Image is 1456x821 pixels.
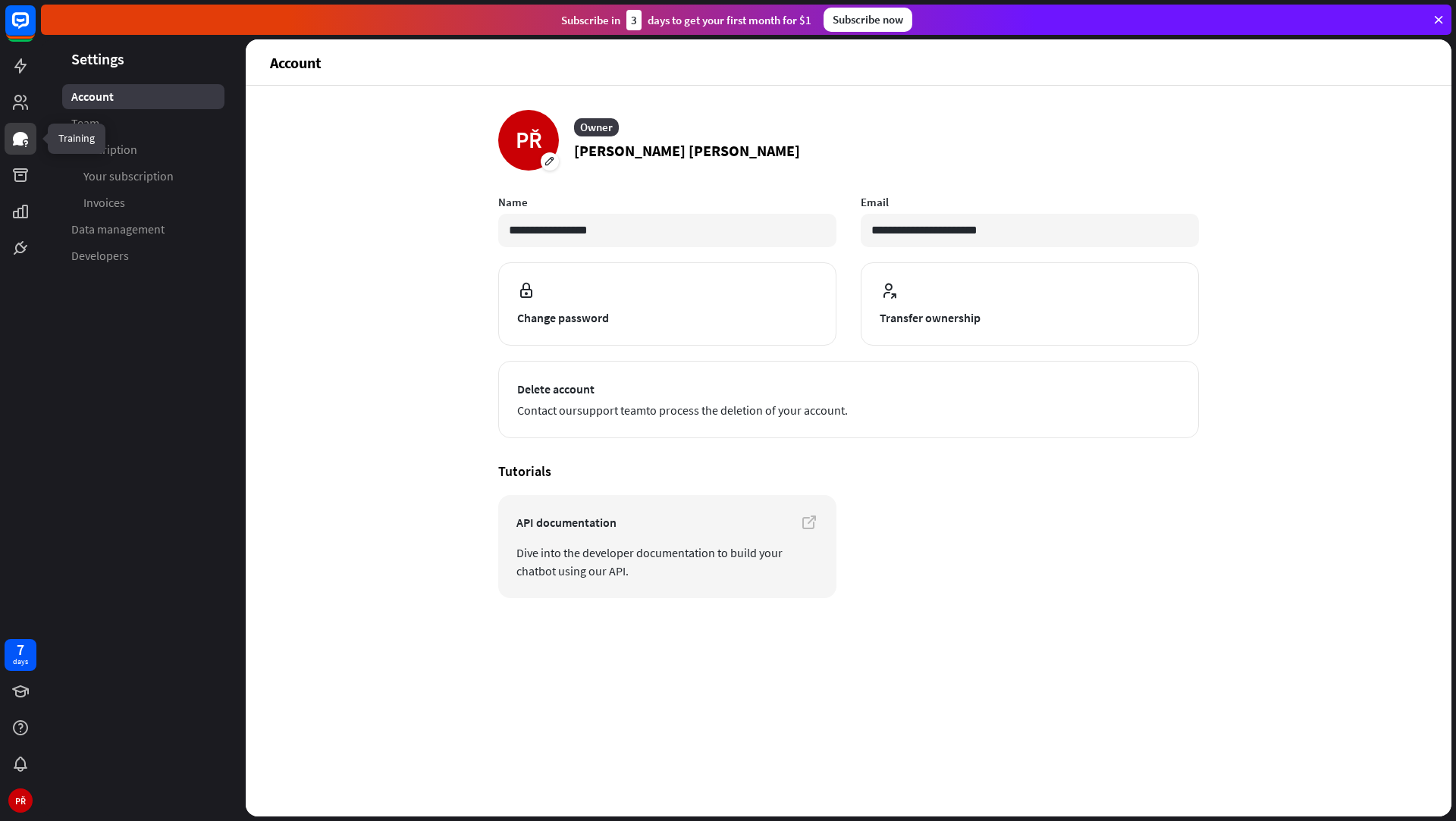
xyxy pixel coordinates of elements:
a: Subscription [62,137,224,162]
span: Contact our to process the deletion of your account. [517,401,1180,419]
label: Email [861,195,1199,209]
header: Settings [41,49,246,69]
div: PŘ [498,110,559,171]
button: Open LiveChat chat widget [12,6,58,52]
h4: Tutorials [498,462,1199,480]
span: Account [71,89,114,105]
span: Your subscription [83,168,174,184]
span: Dive into the developer documentation to build your chatbot using our API. [516,544,818,580]
label: Name [498,195,836,209]
div: Subscribe now [824,8,912,32]
span: Transfer ownership [880,309,1180,327]
a: 7 days [5,639,36,671]
a: support team [577,403,646,418]
a: Team [62,111,224,136]
div: Subscribe in days to get your first month for $1 [561,10,811,30]
header: Account [246,39,1451,85]
a: Your subscription [62,164,224,189]
button: Transfer ownership [861,262,1199,346]
div: PŘ [8,788,33,813]
span: Subscription [71,142,137,158]
p: [PERSON_NAME] [PERSON_NAME] [574,139,800,162]
a: Developers [62,243,224,268]
div: days [13,656,28,667]
a: API documentation Dive into the developer documentation to build your chatbot using our API. [498,495,836,598]
span: Delete account [517,380,1180,398]
a: Data management [62,217,224,242]
div: 7 [17,643,24,656]
a: Invoices [62,190,224,215]
span: Invoices [83,195,125,211]
span: API documentation [516,513,818,531]
span: Developers [71,248,129,264]
span: Change password [517,309,817,327]
span: Team [71,115,99,131]
button: Change password [498,262,836,346]
span: Data management [71,221,165,237]
div: Owner [574,118,619,136]
div: 3 [626,10,642,30]
button: Delete account Contact oursupport teamto process the deletion of your account. [498,361,1199,438]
